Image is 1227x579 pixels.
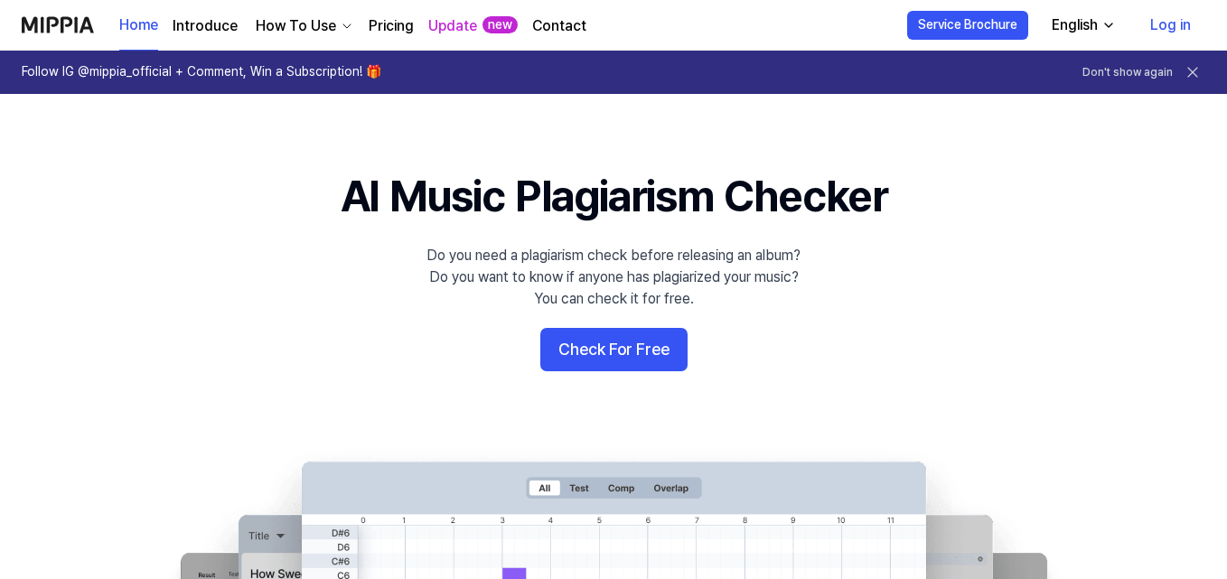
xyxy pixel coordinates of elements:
div: How To Use [252,15,340,37]
a: Update [428,15,477,37]
h1: Follow IG @mippia_official + Comment, Win a Subscription! 🎁 [22,63,381,81]
button: Don't show again [1082,65,1173,80]
div: Do you need a plagiarism check before releasing an album? Do you want to know if anyone has plagi... [426,245,801,310]
h1: AI Music Plagiarism Checker [341,166,887,227]
div: English [1048,14,1101,36]
button: Check For Free [540,328,688,371]
a: Pricing [369,15,414,37]
button: English [1037,7,1127,43]
button: Service Brochure [907,11,1028,40]
a: Contact [532,15,586,37]
a: Introduce [173,15,238,37]
div: new [482,16,518,34]
a: Home [119,1,158,51]
button: How To Use [252,15,354,37]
